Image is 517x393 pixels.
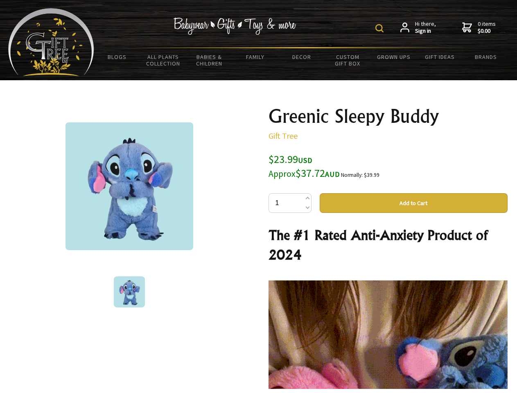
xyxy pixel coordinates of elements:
[415,27,436,35] strong: Sign in
[400,20,436,35] a: Hi there,Sign in
[415,20,436,35] span: Hi there,
[114,276,145,307] img: Greenic Sleepy Buddy
[370,48,417,65] a: Grown Ups
[65,122,193,250] img: Greenic Sleepy Buddy
[269,106,508,126] h1: Greenic Sleepy Buddy
[298,156,312,165] span: USD
[94,48,140,65] a: BLOGS
[320,193,508,213] button: Add to Cart
[325,48,371,72] a: Custom Gift Box
[174,18,296,35] img: Babywear - Gifts - Toys & more
[186,48,233,72] a: Babies & Children
[269,152,340,180] span: $23.99 $37.72
[375,24,384,32] img: product search
[269,168,296,179] small: Approx
[325,169,340,179] span: AUD
[463,48,509,65] a: Brands
[278,48,325,65] a: Decor
[269,227,488,263] strong: The #1 Rated Anti-Anxiety Product of 2024
[269,131,298,141] a: Gift Tree
[478,20,496,35] span: 0 items
[417,48,463,65] a: Gift Ideas
[341,172,379,178] small: Normally: $39.99
[478,27,496,35] strong: $0.00
[233,48,279,65] a: Family
[462,20,496,35] a: 0 items$0.00
[140,48,187,72] a: All Plants Collection
[8,8,94,76] img: Babyware - Gifts - Toys and more...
